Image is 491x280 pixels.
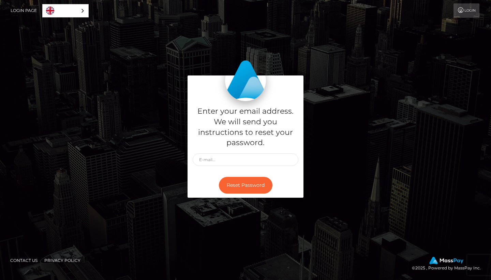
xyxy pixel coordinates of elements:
div: Language [42,4,89,17]
button: Reset Password [219,177,272,194]
a: English [43,4,88,17]
h5: Enter your email address. We will send you instructions to reset your password. [193,106,298,148]
div: © 2025 , Powered by MassPay Inc. [412,257,486,272]
aside: Language selected: English [42,4,89,17]
a: Login [453,3,479,18]
a: Login Page [11,3,37,18]
a: Privacy Policy [42,255,83,266]
img: MassPay Login [225,60,266,101]
input: E-mail... [193,153,298,166]
a: Contact Us [8,255,40,266]
img: MassPay [429,257,463,264]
